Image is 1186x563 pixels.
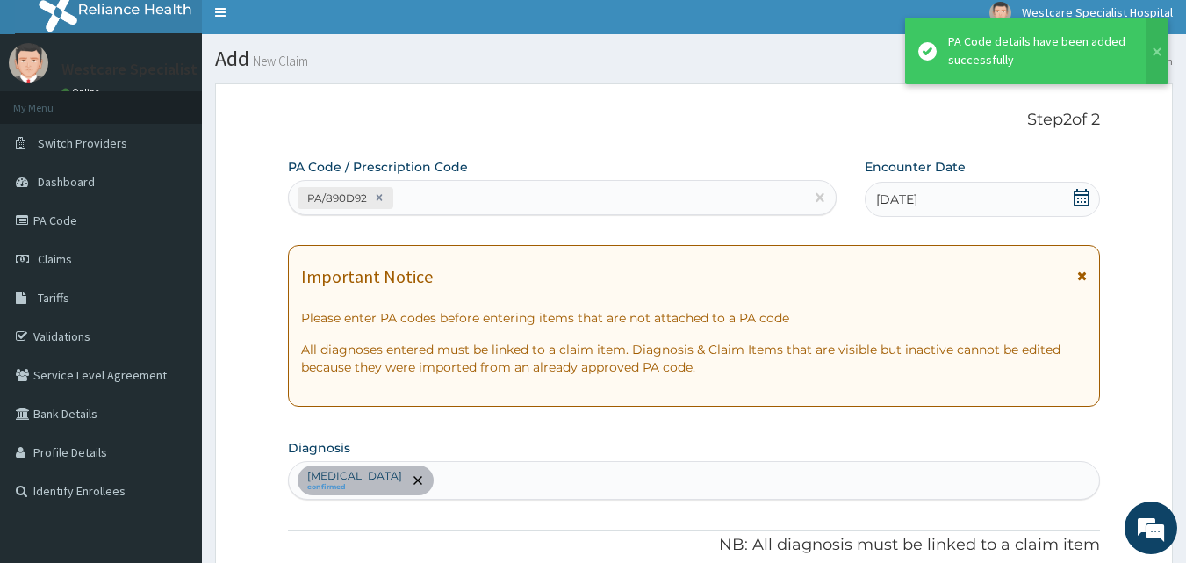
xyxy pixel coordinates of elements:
p: Step 2 of 2 [288,111,1101,130]
span: remove selection option [410,473,426,488]
span: We're online! [102,170,242,347]
div: PA/890D92 [302,188,370,208]
p: Please enter PA codes before entering items that are not attached to a PA code [301,309,1088,327]
label: PA Code / Prescription Code [288,158,468,176]
img: User Image [989,2,1011,24]
span: Westcare Specialist Hospital [1022,4,1173,20]
h1: Important Notice [301,267,433,286]
h1: Add [215,47,1173,70]
img: User Image [9,43,48,83]
small: confirmed [307,483,402,492]
p: NB: All diagnosis must be linked to a claim item [288,534,1101,557]
p: Westcare Specialist Hospital [61,61,259,77]
p: All diagnoses entered must be linked to a claim item. Diagnosis & Claim Items that are visible bu... [301,341,1088,376]
span: [DATE] [876,191,917,208]
div: PA Code details have been added successfully [948,32,1129,69]
span: Claims [38,251,72,267]
div: Minimize live chat window [288,9,330,51]
img: d_794563401_company_1708531726252_794563401 [32,88,71,132]
label: Encounter Date [865,158,966,176]
div: Chat with us now [91,98,295,121]
a: Online [61,86,104,98]
label: Diagnosis [288,439,350,457]
textarea: Type your message and hit 'Enter' [9,376,334,437]
span: Dashboard [38,174,95,190]
span: Tariffs [38,290,69,306]
p: [MEDICAL_DATA] [307,469,402,483]
small: New Claim [249,54,308,68]
span: Switch Providers [38,135,127,151]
